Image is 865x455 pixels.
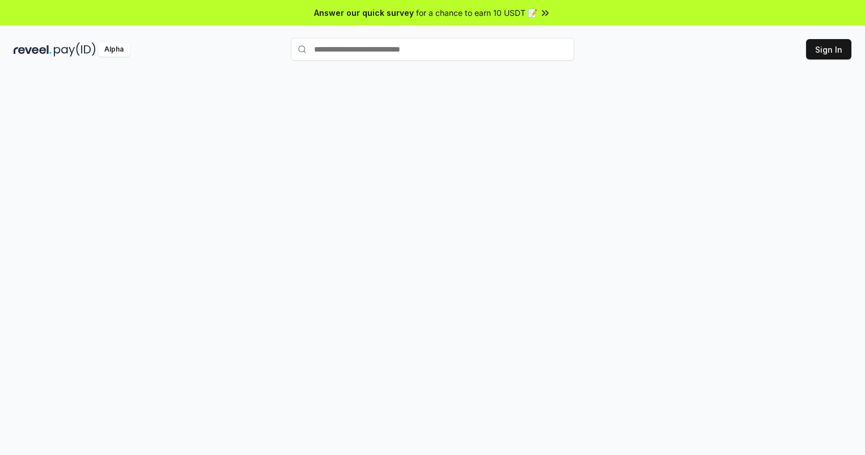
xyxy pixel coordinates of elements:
span: for a chance to earn 10 USDT 📝 [416,7,537,19]
div: Alpha [98,42,130,57]
img: pay_id [54,42,96,57]
button: Sign In [806,39,851,59]
span: Answer our quick survey [314,7,414,19]
img: reveel_dark [14,42,52,57]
